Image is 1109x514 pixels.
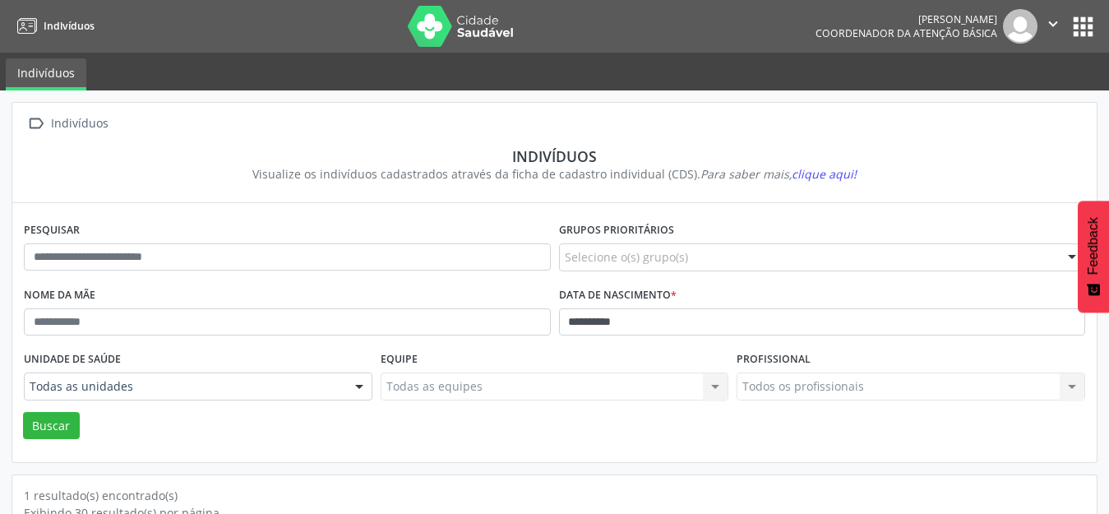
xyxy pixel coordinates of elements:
label: Data de nascimento [559,283,677,308]
button: Feedback - Mostrar pesquisa [1078,201,1109,313]
span: Feedback [1086,217,1101,275]
button: Buscar [23,412,80,440]
span: Coordenador da Atenção Básica [816,26,997,40]
div: Visualize os indivíduos cadastrados através da ficha de cadastro individual (CDS). [35,165,1074,183]
div: [PERSON_NAME] [816,12,997,26]
i: Para saber mais, [700,166,857,182]
span: Todas as unidades [30,378,339,395]
img: img [1003,9,1037,44]
span: Indivíduos [44,19,95,33]
i:  [24,112,48,136]
div: Indivíduos [35,147,1074,165]
div: 1 resultado(s) encontrado(s) [24,487,1085,504]
label: Nome da mãe [24,283,95,308]
a: Indivíduos [12,12,95,39]
label: Equipe [381,347,418,373]
button:  [1037,9,1069,44]
span: Selecione o(s) grupo(s) [565,248,688,266]
span: clique aqui! [792,166,857,182]
label: Grupos prioritários [559,218,674,243]
a: Indivíduos [6,58,86,90]
button: apps [1069,12,1097,41]
a:  Indivíduos [24,112,111,136]
label: Profissional [737,347,811,373]
label: Pesquisar [24,218,80,243]
i:  [1044,15,1062,33]
label: Unidade de saúde [24,347,121,373]
div: Indivíduos [48,112,111,136]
